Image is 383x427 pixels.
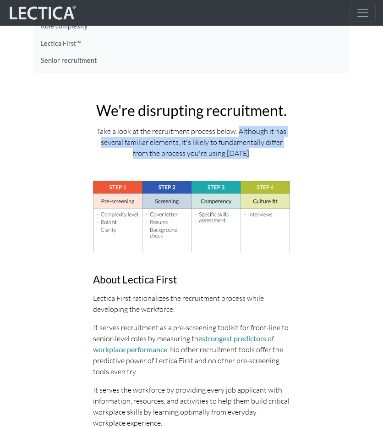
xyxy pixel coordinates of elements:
[93,274,290,286] h3: About Lectica First
[93,181,290,252] img: example of a recruitment process
[41,17,342,35] a: Role complexity
[41,35,342,52] a: Lectica First™
[93,322,290,377] p: It serves recruitment as a pre-screening toolkit for front-line to senior-level roles by measurin...
[93,126,290,159] div: Take a look at the recruitment process below. Although it has several familiar elements, it's lik...
[41,52,342,69] a: Senior recruitment
[7,4,76,22] img: lecticalive
[93,102,290,118] h2: We're disrupting recruitment.
[350,4,376,22] button: Toggle navigation
[93,293,290,315] p: Lectica First rationalizes the recruitment process while developing the workforce.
